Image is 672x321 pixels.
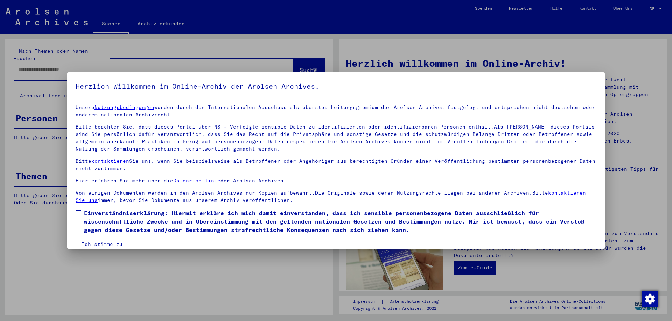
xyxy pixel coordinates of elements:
[91,158,129,164] a: kontaktieren
[76,158,596,172] p: Bitte Sie uns, wenn Sie beispielsweise als Betroffener oder Angehöriger aus berechtigten Gründen ...
[76,190,586,203] a: kontaktieren Sie uns
[641,290,658,307] div: Zustimmung ändern
[173,177,220,184] a: Datenrichtlinie
[76,104,596,118] p: Unsere wurden durch den Internationalen Ausschuss als oberstes Leitungsgremium der Arolsen Archiv...
[76,177,596,184] p: Hier erfahren Sie mehr über die der Arolsen Archives.
[94,104,154,110] a: Nutzungsbedingungen
[84,209,596,234] span: Einverständniserklärung: Hiermit erkläre ich mich damit einverstanden, dass ich sensible personen...
[642,291,658,307] img: Zustimmung ändern
[76,238,128,251] button: Ich stimme zu
[76,189,596,204] p: Von einigen Dokumenten werden in den Arolsen Archives nur Kopien aufbewahrt.Die Originale sowie d...
[76,123,596,153] p: Bitte beachten Sie, dass dieses Portal über NS - Verfolgte sensible Daten zu identifizierten oder...
[76,81,596,92] h5: Herzlich Willkommen im Online-Archiv der Arolsen Archives.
